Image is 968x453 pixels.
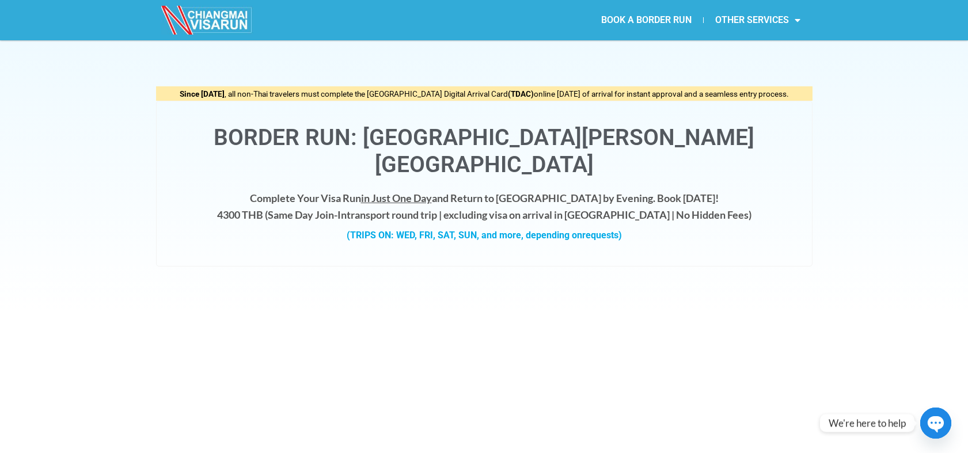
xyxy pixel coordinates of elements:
[168,124,800,178] h1: Border Run: [GEOGRAPHIC_DATA][PERSON_NAME][GEOGRAPHIC_DATA]
[704,7,812,33] a: OTHER SERVICES
[268,208,347,221] strong: Same Day Join-In
[484,7,812,33] nav: Menu
[361,192,432,204] span: in Just One Day
[168,190,800,223] h4: Complete Your Visa Run and Return to [GEOGRAPHIC_DATA] by Evening. Book [DATE]! 4300 THB ( transp...
[180,89,225,98] strong: Since [DATE]
[347,230,622,241] strong: (TRIPS ON: WED, FRI, SAT, SUN, and more, depending on
[590,7,703,33] a: BOOK A BORDER RUN
[508,89,534,98] strong: (TDAC)
[180,89,789,98] span: , all non-Thai travelers must complete the [GEOGRAPHIC_DATA] Digital Arrival Card online [DATE] o...
[582,230,622,241] span: requests)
